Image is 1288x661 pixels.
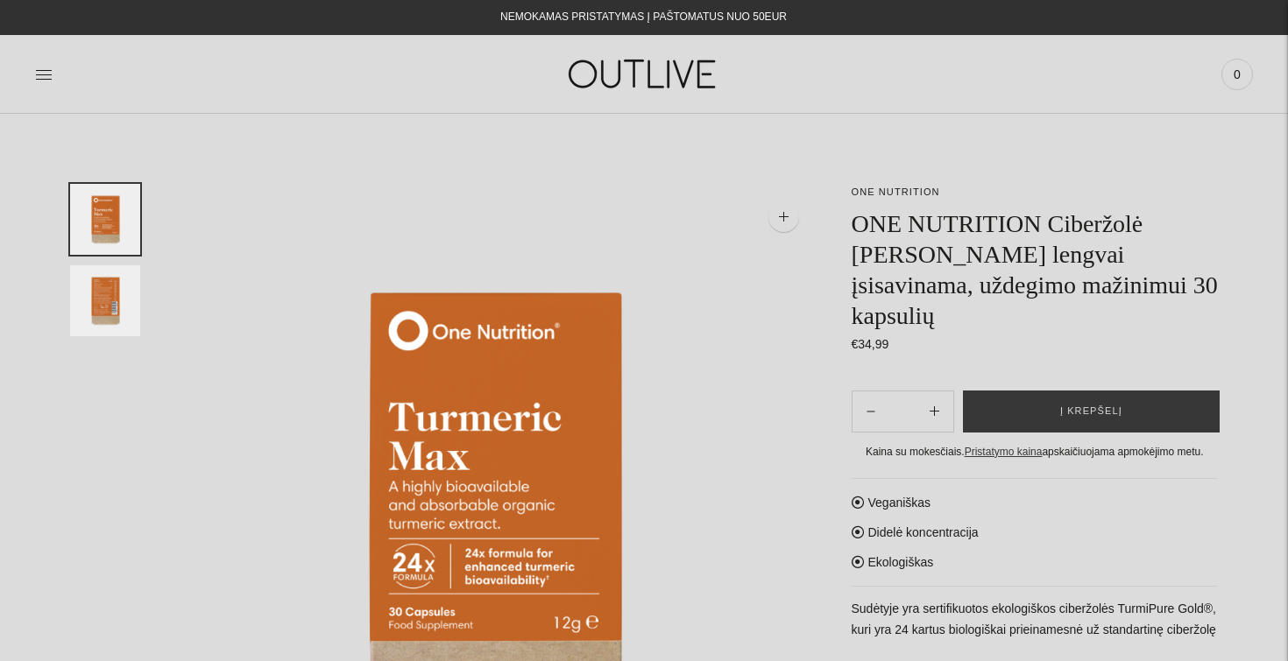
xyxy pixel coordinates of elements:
button: Subtract product quantity [916,390,953,432]
h1: ONE NUTRITION Ciberžolė [PERSON_NAME] lengvai įsisavinama, uždegimo mažinimui 30 kapsulių [852,208,1219,331]
div: NEMOKAMAS PRISTATYMAS Į PAŠTOMATUS NUO 50EUR [500,7,787,28]
span: Į krepšelį [1060,403,1122,420]
button: Translation missing: en.general.accessibility.image_thumbail [70,184,140,255]
span: 0 [1225,62,1249,87]
a: Pristatymo kaina [965,446,1043,458]
a: 0 [1221,55,1253,94]
p: Sudėtyje yra sertifikuotos ekologiškos ciberžolės TurmiPure Gold®, kuri yra 24 kartus biologiškai... [852,599,1219,641]
span: €34,99 [852,337,889,351]
input: Product quantity [889,398,916,424]
img: OUTLIVE [534,44,754,104]
a: ONE NUTRITION [852,186,940,197]
button: Add product quantity [853,390,889,432]
button: Translation missing: en.general.accessibility.image_thumbail [70,265,140,336]
button: Į krepšelį [963,390,1220,432]
div: Kaina su mokesčiais. apskaičiuojama apmokėjimo metu. [852,443,1219,461]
